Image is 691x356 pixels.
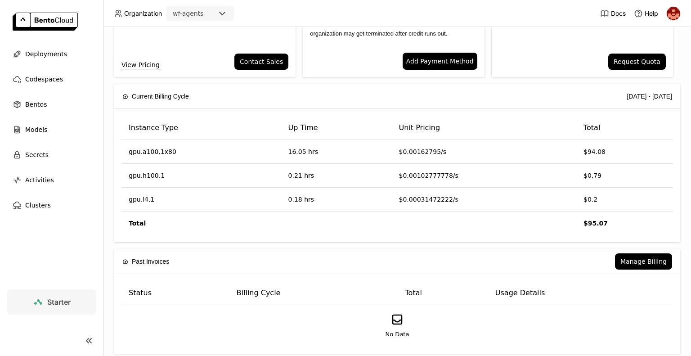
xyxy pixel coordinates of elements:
[615,253,672,270] button: Manage Billing
[386,330,409,339] span: No Data
[13,13,78,31] img: logo
[392,116,576,140] th: Unit Pricing
[488,281,673,305] th: Usage Details
[608,54,666,70] button: Request Quota
[392,164,576,188] td: $0.00102777778/s
[25,99,47,110] span: Bentos
[627,91,672,101] div: [DATE] - [DATE]
[25,124,47,135] span: Models
[611,9,626,18] span: Docs
[406,56,474,66] span: Add Payment Method
[121,140,281,164] td: gpu.a100.1x80
[121,60,160,70] a: View Pricing
[583,220,608,227] strong: $95.07
[25,200,51,211] span: Clusters
[173,9,203,18] div: wf-agents
[132,257,169,266] span: Past Invoices
[7,289,96,315] a: Starter
[121,281,229,305] th: Status
[392,188,576,212] td: $0.00031472222/s
[645,9,658,18] span: Help
[403,53,477,70] a: Add Payment Method
[392,140,576,164] td: $0.00162795/s
[7,196,96,214] a: Clusters
[576,188,673,212] td: $0.2
[229,281,398,305] th: Billing Cycle
[25,74,63,85] span: Codespaces
[47,297,71,306] span: Starter
[281,116,392,140] th: Up Time
[7,171,96,189] a: Activities
[281,188,392,212] td: 0.18 hrs
[7,45,96,63] a: Deployments
[7,121,96,139] a: Models
[667,7,680,20] img: prasanth nandanuru
[634,9,658,18] div: Help
[576,140,673,164] td: $94.08
[7,146,96,164] a: Secrets
[124,9,162,18] span: Organization
[281,140,392,164] td: 16.05 hrs
[121,164,281,188] td: gpu.h100.1
[129,220,146,227] strong: Total
[25,149,49,160] span: Secrets
[7,70,96,88] a: Codespaces
[576,116,673,140] th: Total
[25,175,54,185] span: Activities
[204,9,205,18] input: Selected wf-agents.
[25,49,67,59] span: Deployments
[121,116,281,140] th: Instance Type
[121,188,281,212] td: gpu.l4.1
[600,9,626,18] a: Docs
[7,95,96,113] a: Bentos
[234,54,288,70] button: Contact Sales
[132,91,189,101] span: Current Billing Cycle
[281,164,392,188] td: 0.21 hrs
[398,281,488,305] th: Total
[576,164,673,188] td: $0.79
